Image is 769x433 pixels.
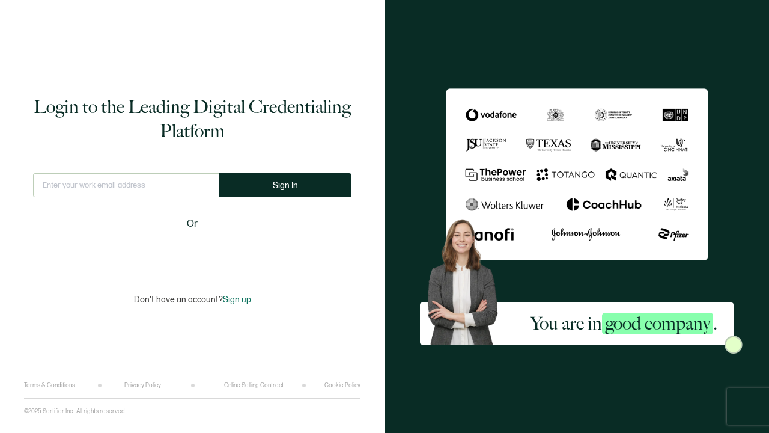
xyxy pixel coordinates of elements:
[420,213,514,345] img: Sertifier Login - You are in <span class="strong-h">good company</span>. Hero
[530,312,717,336] h2: You are in .
[324,382,360,389] a: Cookie Policy
[273,181,298,190] span: Sign In
[224,382,284,389] a: Online Selling Contract
[446,88,708,261] img: Sertifier Login - You are in <span class="strong-h">good company</span>.
[123,239,261,266] div: Sign in with Google. Opens in new tab
[33,173,219,197] input: Enter your work email address
[33,95,351,143] h1: Login to the Leading Digital Credentialing Platform
[187,216,198,232] span: Or
[124,382,161,389] a: Privacy Policy
[24,382,75,389] a: Terms & Conditions
[117,239,267,266] iframe: Sign in with Google Button
[563,297,769,433] iframe: Chat Widget
[219,173,351,197] button: Sign In
[24,408,126,415] p: ©2025 Sertifier Inc.. All rights reserved.
[223,295,251,305] span: Sign up
[134,295,251,305] p: Don't have an account?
